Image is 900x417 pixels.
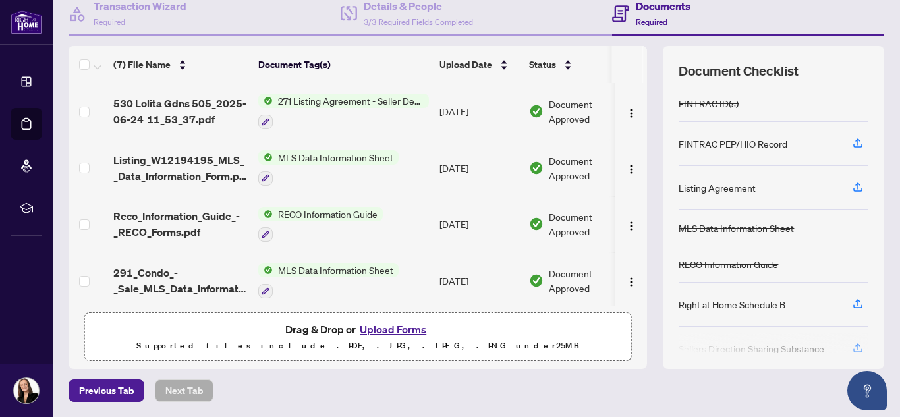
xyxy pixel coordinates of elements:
span: Upload Date [439,57,492,72]
span: RECO Information Guide [273,207,383,221]
span: Listing_W12194195_MLS__Data_Information_Form.pdf [113,152,248,184]
img: Status Icon [258,263,273,277]
button: Status Icon271 Listing Agreement - Seller Designated Representation Agreement Authority to Offer ... [258,94,429,129]
div: FINTRAC ID(s) [679,96,739,111]
span: (7) File Name [113,57,171,72]
td: [DATE] [434,252,524,309]
button: Open asap [847,371,887,410]
img: Status Icon [258,94,273,108]
span: Document Approved [549,266,631,295]
img: Status Icon [258,150,273,165]
img: Profile Icon [14,378,39,403]
button: Logo [621,157,642,179]
img: Document Status [529,273,544,288]
img: Document Status [529,104,544,119]
div: RECO Information Guide [679,257,778,271]
span: Document Checklist [679,62,799,80]
div: Listing Agreement [679,181,756,195]
img: Document Status [529,161,544,175]
img: Logo [626,277,636,287]
span: Required [94,17,125,27]
span: 3/3 Required Fields Completed [364,17,473,27]
span: Document Approved [549,153,631,182]
button: Previous Tab [69,379,144,402]
th: Status [524,46,636,83]
button: Logo [621,213,642,235]
span: Document Approved [549,97,631,126]
span: MLS Data Information Sheet [273,150,399,165]
div: FINTRAC PEP/HIO Record [679,136,787,151]
button: Status IconMLS Data Information Sheet [258,263,399,298]
button: Status IconRECO Information Guide [258,207,383,242]
span: 271 Listing Agreement - Seller Designated Representation Agreement Authority to Offer for Sale [273,94,429,108]
span: 530 Lolita Gdns 505_2025-06-24 11_53_37.pdf [113,96,248,127]
img: Status Icon [258,207,273,221]
td: [DATE] [434,196,524,253]
img: logo [11,10,42,34]
th: Upload Date [434,46,524,83]
div: Right at Home Schedule B [679,297,785,312]
img: Logo [626,221,636,231]
button: Logo [621,270,642,291]
span: Status [529,57,556,72]
td: [DATE] [434,83,524,140]
span: Reco_Information_Guide_-_RECO_Forms.pdf [113,208,248,240]
span: Document Approved [549,209,631,238]
img: Document Status [529,217,544,231]
button: Upload Forms [356,321,430,338]
span: Drag & Drop or [285,321,430,338]
span: Previous Tab [79,380,134,401]
img: Logo [626,108,636,119]
p: Supported files include .PDF, .JPG, .JPEG, .PNG under 25 MB [93,338,623,354]
span: MLS Data Information Sheet [273,263,399,277]
th: (7) File Name [108,46,253,83]
button: Next Tab [155,379,213,402]
td: [DATE] [434,140,524,196]
span: Drag & Drop orUpload FormsSupported files include .PDF, .JPG, .JPEG, .PNG under25MB [85,313,631,362]
span: Required [636,17,667,27]
span: 291_Condo_-_Sale_MLS_Data_Information_Form_-_PropTx-OREA__1_.pdf [113,265,248,296]
th: Document Tag(s) [253,46,434,83]
div: MLS Data Information Sheet [679,221,794,235]
img: Logo [626,164,636,175]
button: Status IconMLS Data Information Sheet [258,150,399,186]
button: Logo [621,101,642,122]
